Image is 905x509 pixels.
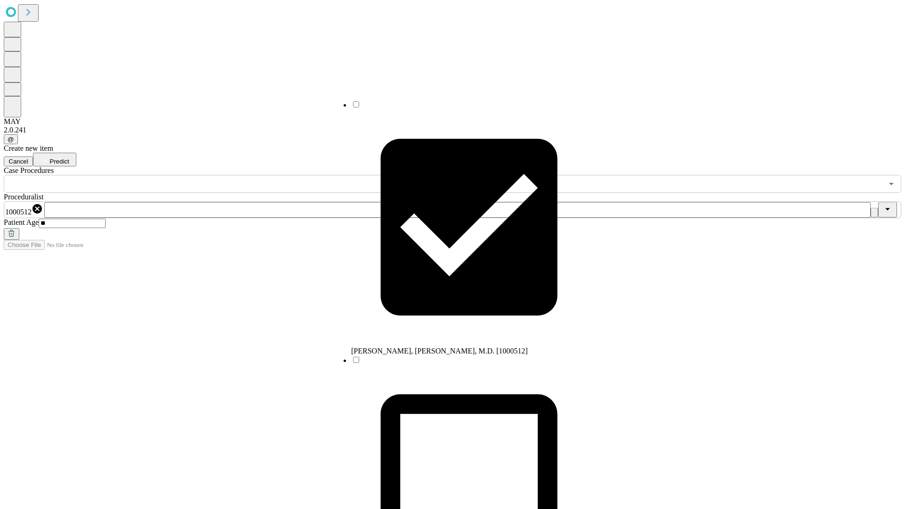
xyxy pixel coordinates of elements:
[4,193,43,201] span: Proceduralist
[5,203,43,216] div: 1000512
[5,208,32,216] span: 1000512
[4,144,53,152] span: Create new item
[8,136,14,143] span: @
[4,166,54,174] span: Scheduled Procedure
[49,158,69,165] span: Predict
[4,134,18,144] button: @
[871,208,878,218] button: Clear
[4,126,901,134] div: 2.0.241
[351,347,528,355] span: [PERSON_NAME], [PERSON_NAME], M.D. [1000512]
[878,202,897,218] button: Close
[4,218,39,226] span: Patient Age
[33,153,76,166] button: Predict
[4,156,33,166] button: Cancel
[885,177,898,190] button: Open
[8,158,28,165] span: Cancel
[4,117,901,126] div: MAY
